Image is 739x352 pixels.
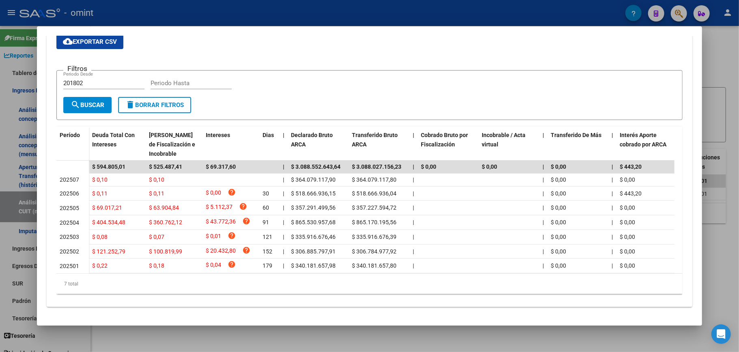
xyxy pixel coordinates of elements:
span: 202505 [60,205,79,211]
span: $ 0,11 [149,190,164,197]
span: $ 5.112,37 [206,202,233,213]
span: $ 865.530.957,68 [291,219,336,225]
div: Aportes y Contribuciones de la Empresa: 30502793175 [47,2,692,307]
span: $ 357.227.594,72 [352,204,396,211]
span: | [413,204,414,211]
span: $ 0,00 [551,262,566,269]
span: $ 100.819,99 [149,248,182,255]
span: | [543,248,544,255]
span: Declarado Bruto ARCA [291,132,333,148]
span: $ 0,00 [620,262,635,269]
span: $ 0,00 [551,163,566,170]
span: | [283,204,284,211]
span: $ 865.170.195,56 [352,219,396,225]
span: $ 364.079.117,80 [352,176,396,183]
span: | [543,219,544,225]
datatable-header-cell: Período [56,127,89,161]
span: $ 0,10 [92,176,108,183]
span: $ 306.885.797,91 [291,248,336,255]
button: Borrar Filtros [118,97,191,113]
span: $ 0,00 [206,188,221,199]
span: Incobrable / Acta virtual [482,132,526,148]
span: | [413,176,414,183]
span: 202502 [60,248,79,255]
span: Exportar CSV [63,38,117,45]
datatable-header-cell: Transferido Bruto ARCA [349,127,409,162]
span: | [283,262,284,269]
datatable-header-cell: | [280,127,288,162]
span: | [612,219,613,225]
span: $ 0,04 [206,260,221,271]
span: Período [60,132,80,138]
datatable-header-cell: | [539,127,547,162]
span: $ 0,00 [620,234,635,240]
span: $ 63.904,84 [149,204,179,211]
span: $ 0,11 [92,190,108,197]
span: 202507 [60,176,79,183]
span: | [543,262,544,269]
span: $ 340.181.657,98 [291,262,336,269]
datatable-header-cell: Dias [259,127,280,162]
span: Transferido De Más [551,132,601,138]
datatable-header-cell: | [608,127,616,162]
i: help [228,188,236,196]
span: $ 43.772,36 [206,217,236,228]
span: $ 306.784.977,92 [352,248,396,255]
span: | [543,204,544,211]
span: | [612,176,613,183]
span: | [283,132,284,138]
span: | [543,132,544,138]
span: $ 518.666.936,15 [291,190,336,197]
span: | [413,190,414,197]
span: [PERSON_NAME] de Fiscalización e Incobrable [149,132,195,157]
span: Buscar [71,101,104,109]
span: | [612,234,613,240]
i: help [239,202,247,210]
span: $ 121.252,79 [92,248,125,255]
span: $ 0,18 [149,262,164,269]
span: $ 0,00 [551,248,566,255]
span: $ 0,00 [421,163,436,170]
span: Deuda Total Con Intereses [92,132,135,148]
datatable-header-cell: Deuda Bruta Neto de Fiscalización e Incobrable [146,127,203,162]
datatable-header-cell: Cobrado Bruto por Fiscalización [418,127,478,162]
span: Intereses [206,132,230,138]
span: $ 0,00 [551,219,566,225]
span: 30 [263,190,269,197]
span: | [283,176,284,183]
span: | [283,190,284,197]
datatable-header-cell: Interés Aporte cobrado por ARCA [616,127,677,162]
span: | [283,248,284,255]
span: $ 69.017,21 [92,204,122,211]
span: $ 364.079.117,90 [291,176,336,183]
span: | [283,234,284,240]
span: | [612,163,613,170]
span: $ 0,00 [620,219,635,225]
datatable-header-cell: Declarado Bruto ARCA [288,127,349,162]
span: $ 360.762,12 [149,219,182,225]
span: | [612,204,613,211]
span: | [612,262,613,269]
span: | [612,190,613,197]
span: | [413,219,414,225]
datatable-header-cell: Intereses [203,127,259,162]
span: $ 0,00 [551,176,566,183]
span: $ 0,00 [620,204,635,211]
span: $ 0,00 [620,248,635,255]
span: 202506 [60,190,79,197]
span: $ 0,22 [92,262,108,269]
i: help [228,260,236,268]
div: Open Intercom Messenger [711,324,731,344]
datatable-header-cell: Deuda Total Con Intereses [89,127,146,162]
button: Exportar CSV [56,34,123,49]
span: | [543,176,544,183]
mat-icon: delete [125,100,135,109]
h3: Filtros [63,64,91,73]
span: | [413,163,414,170]
span: 202501 [60,263,79,269]
span: Dias [263,132,274,138]
span: $ 340.181.657,80 [352,262,396,269]
span: $ 0,00 [482,163,497,170]
i: help [242,217,250,225]
span: $ 20.432,80 [206,246,236,257]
